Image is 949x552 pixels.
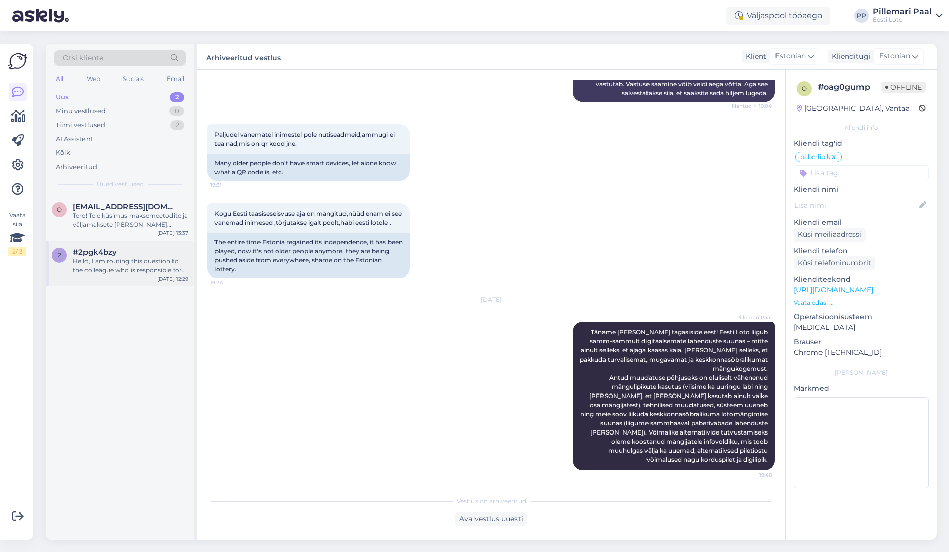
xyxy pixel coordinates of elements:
span: Vestlus on arhiveeritud [457,497,526,506]
span: Pillemari Paal [734,313,772,321]
span: Estonian [775,51,806,62]
div: Uus [56,92,69,102]
div: [DATE] [207,295,775,304]
p: Märkmed [794,383,929,394]
div: Väljaspool tööaega [726,7,830,25]
span: Offline [881,82,926,93]
div: Many older people don't have smart devices, let alone know what a QR code is, etc. [207,154,410,181]
span: #2pgk4bzy [73,248,117,257]
div: Kliendi info [794,123,929,132]
a: [URL][DOMAIN_NAME] [794,285,873,294]
span: paberlipik [800,154,830,160]
div: Pillemari Paal [873,8,932,16]
p: Klienditeekond [794,274,929,285]
div: Klienditugi [828,51,871,62]
p: Operatsioonisüsteem [794,311,929,322]
div: # oag0gump [818,81,881,93]
div: Minu vestlused [56,106,106,116]
span: Nähtud ✓ 19:04 [732,102,772,110]
div: Klient [742,51,766,62]
span: Uued vestlused [97,180,144,189]
span: Estonian [879,51,910,62]
div: Tiimi vestlused [56,120,105,130]
div: 2 [170,92,184,102]
span: 19:34 [210,279,248,286]
div: Eesti Loto [873,16,932,24]
div: Küsi telefoninumbrit [794,256,875,270]
span: 2 [58,251,61,259]
div: Hello, I am routing this question to the colleague who is responsible for this topic. The reply m... [73,257,188,275]
span: Otsi kliente [63,53,103,63]
p: Vaata edasi ... [794,298,929,307]
div: All [54,72,65,86]
div: Küsi meiliaadressi [794,228,866,242]
div: The entire time Estonia regained its independence, it has been played, now it's not older people ... [207,233,410,278]
div: Ava vestlus uuesti [455,512,527,526]
div: [PERSON_NAME] [794,368,929,377]
span: Kogu Eesti taasiseseisvuse aja on mängitud,nüüd enam ei see vanemad inimesed ,tõrjutakse igalt po... [214,210,403,226]
input: Lisa tag [794,165,929,180]
span: 19:48 [734,471,772,479]
p: Brauser [794,337,929,347]
div: Web [84,72,102,86]
div: AI Assistent [56,134,93,144]
span: o [57,206,62,213]
span: 19:31 [210,181,248,189]
div: Socials [121,72,146,86]
div: 0 [169,106,184,116]
span: otti.sven@gmail.com [73,202,178,211]
img: Askly Logo [8,52,27,71]
div: Kõik [56,148,70,158]
p: [MEDICAL_DATA] [794,322,929,333]
label: Arhiveeritud vestlus [206,50,281,63]
div: Vaata siia [8,211,26,256]
div: 2 / 3 [8,247,26,256]
div: [DATE] 12:29 [157,275,188,283]
a: Pillemari PaalEesti Loto [873,8,943,24]
span: Paljudel vanematel inimestel pole nutiseadmeid,ammugi ei tea nad,mis on qr kood jne. [214,131,396,147]
div: Suunan selle küsimuse kolleegile, kes selle teema eest vastutab. Vastuse saamine võib veidi aega ... [573,66,775,102]
div: Email [165,72,186,86]
div: [GEOGRAPHIC_DATA], Vantaa [797,103,910,114]
div: Tere! Teie küsimus maksemeetodite ja väljamaksete [PERSON_NAME] erinevuste kohta vajab täpsemat s... [73,211,188,229]
p: Kliendi nimi [794,184,929,195]
span: Täname [PERSON_NAME] tagasiside eest! Eesti Loto liigub samm-sammult digitaalsemate lahenduste su... [580,328,769,463]
p: Kliendi telefon [794,246,929,256]
span: o [802,85,807,92]
input: Lisa nimi [794,200,917,211]
p: Chrome [TECHNICAL_ID] [794,347,929,358]
div: PP [854,9,869,23]
p: Kliendi email [794,217,929,228]
p: Kliendi tag'id [794,138,929,149]
div: Arhiveeritud [56,162,97,172]
div: [DATE] 13:37 [157,229,188,237]
div: 2 [170,120,184,130]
